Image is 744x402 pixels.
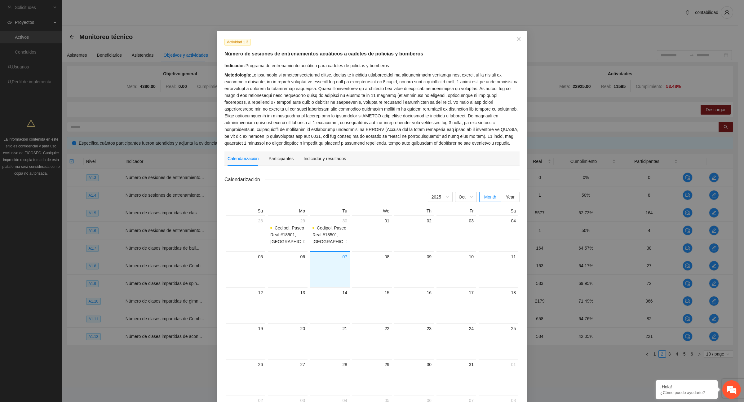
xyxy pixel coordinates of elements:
[224,62,520,69] div: Programa de entrenamiento acuático para cadetes de policías y bomberos
[477,251,520,287] td: 2025-10-11
[477,323,520,359] td: 2025-10-25
[397,289,432,296] div: 16
[397,361,432,368] div: 30
[481,361,516,368] div: 01
[228,155,259,162] div: Calendarización
[224,63,246,68] strong: Indicador:
[312,289,347,296] div: 14
[312,361,347,368] div: 28
[435,251,477,287] td: 2025-10-10
[439,325,474,332] div: 24
[312,325,347,332] div: 21
[355,325,389,332] div: 22
[481,253,516,260] div: 11
[351,287,393,323] td: 2025-10-15
[224,287,267,323] td: 2025-10-12
[432,192,449,202] span: 2025
[270,217,305,225] div: 29
[435,323,477,359] td: 2025-10-24
[439,361,474,368] div: 31
[224,72,251,77] strong: Metodología:
[477,215,520,251] td: 2025-10-04
[224,359,267,395] td: 2025-10-26
[228,325,263,332] div: 19
[393,215,435,251] td: 2025-10-02
[309,215,351,251] td: 2025-09-30
[481,289,516,296] div: 18
[224,50,520,58] h5: Número de sesiones de entrenamientos acuáticos a cadetes de policías y bomberos
[303,155,346,162] div: Indicador y resultados
[309,208,351,215] th: Tu
[393,323,435,359] td: 2025-10-23
[351,359,393,395] td: 2025-10-29
[351,208,393,215] th: We
[309,323,351,359] td: 2025-10-21
[516,37,521,42] span: close
[224,176,265,183] span: Calendarización
[312,217,347,225] div: 30
[435,359,477,395] td: 2025-10-31
[393,359,435,395] td: 2025-10-30
[312,225,358,244] span: Cedipol, Paseo del Real #18501, [GEOGRAPHIC_DATA]
[224,215,267,251] td: 2025-09-28
[393,251,435,287] td: 2025-10-09
[351,251,393,287] td: 2025-10-08
[397,253,432,260] div: 09
[270,253,305,260] div: 06
[228,361,263,368] div: 26
[268,155,294,162] div: Participantes
[477,208,520,215] th: Sa
[397,325,432,332] div: 23
[355,253,389,260] div: 08
[484,194,496,199] span: Month
[309,287,351,323] td: 2025-10-14
[481,217,516,225] div: 04
[267,251,309,287] td: 2025-10-06
[660,390,713,395] p: ¿Cómo puedo ayudarte?
[439,217,474,225] div: 03
[309,251,351,287] td: 2025-10-07
[270,325,305,332] div: 20
[270,225,316,244] span: Cedipol, Paseo del Real #18501, [GEOGRAPHIC_DATA]
[267,208,309,215] th: Mo
[397,217,432,225] div: 02
[224,72,520,146] div: Lo ipsumdolo si ametconsecteturad elitse, doeius te incididu utlaboreetdol ma aliquaenimadm venia...
[228,253,263,260] div: 05
[459,192,473,202] span: Oct
[267,215,309,251] td: 2025-09-29
[267,323,309,359] td: 2025-10-20
[477,359,520,395] td: 2025-11-01
[355,361,389,368] div: 29
[224,323,267,359] td: 2025-10-19
[309,359,351,395] td: 2025-10-28
[393,208,435,215] th: Th
[351,323,393,359] td: 2025-10-22
[312,253,347,260] div: 07
[439,253,474,260] div: 10
[506,194,515,199] span: Year
[481,325,516,332] div: 25
[228,217,263,225] div: 28
[355,217,389,225] div: 01
[224,39,251,46] span: Actividad 1.3
[435,208,477,215] th: Fr
[267,359,309,395] td: 2025-10-27
[510,31,527,48] button: Close
[660,384,713,389] div: ¡Hola!
[435,287,477,323] td: 2025-10-17
[351,215,393,251] td: 2025-10-01
[270,361,305,368] div: 27
[267,287,309,323] td: 2025-10-13
[228,289,263,296] div: 12
[439,289,474,296] div: 17
[355,289,389,296] div: 15
[224,208,267,215] th: Su
[435,215,477,251] td: 2025-10-03
[477,287,520,323] td: 2025-10-18
[270,289,305,296] div: 13
[393,287,435,323] td: 2025-10-16
[224,251,267,287] td: 2025-10-05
